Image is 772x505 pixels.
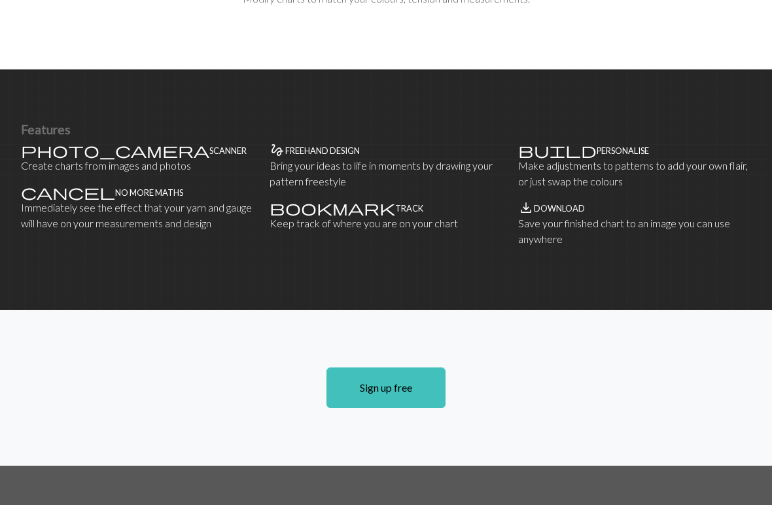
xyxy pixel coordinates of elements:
[518,141,597,160] span: build
[326,368,446,409] a: Sign up free
[270,199,395,217] span: bookmark
[534,204,585,214] h4: Download
[115,189,183,198] h4: No more maths
[597,147,649,157] h4: Personalise
[270,141,285,160] span: gesture
[21,141,209,160] span: photo_camera
[270,216,502,232] p: Keep track of where you are on your chart
[21,183,115,202] span: cancel
[285,147,360,157] h4: Freehand design
[209,147,247,157] h4: Scanner
[518,216,751,248] p: Save your finished chart to an image you can use anywhere
[21,200,254,232] p: Immediately see the effect that your yarn and gauge will have on your measurements and design
[21,122,751,138] h3: Features
[518,199,534,217] span: save_alt
[21,159,254,174] p: Create charts from images and photos
[395,204,423,214] h4: Track
[518,159,751,190] p: Make adjustments to patterns to add your own flair, or just swap the colours
[270,159,502,190] p: Bring your ideas to life in moments by drawing your pattern freestyle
